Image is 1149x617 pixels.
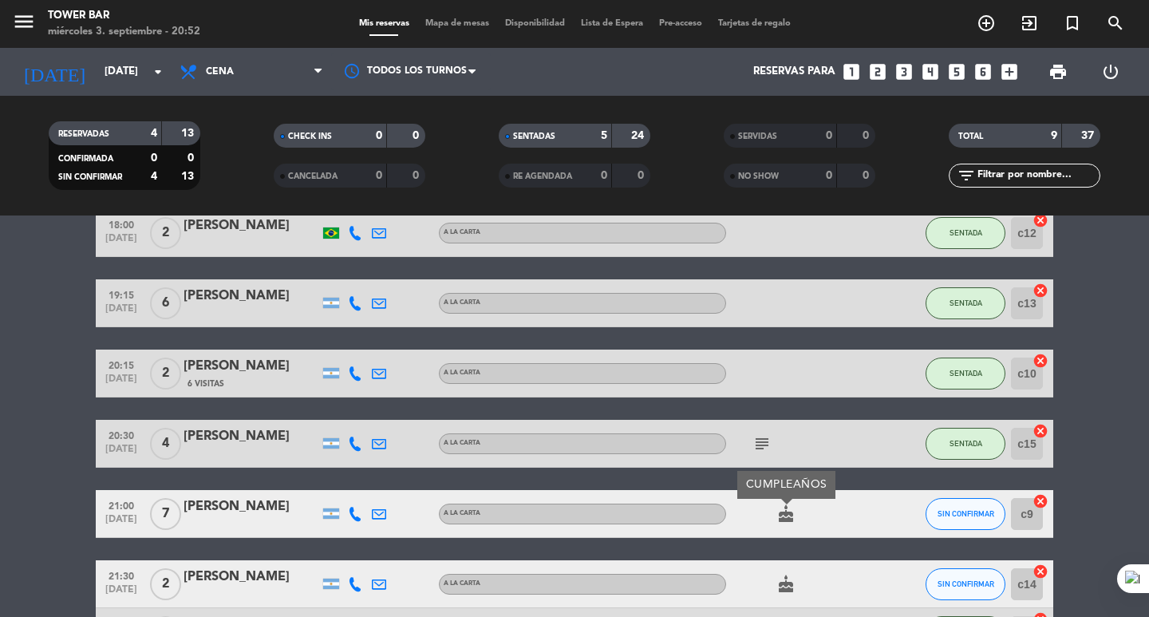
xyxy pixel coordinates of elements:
[753,65,835,78] span: Reservas para
[444,510,480,516] span: A LA CARTA
[184,496,319,517] div: [PERSON_NAME]
[710,19,799,28] span: Tarjetas de regalo
[58,130,109,138] span: RESERVADAS
[48,24,200,40] div: miércoles 3. septiembre - 20:52
[999,61,1020,82] i: add_box
[444,229,480,235] span: A LA CARTA
[497,19,573,28] span: Disponibilidad
[101,496,141,514] span: 21:00
[946,61,967,82] i: looks_5
[376,130,382,141] strong: 0
[101,425,141,444] span: 20:30
[973,61,993,82] i: looks_6
[417,19,497,28] span: Mapa de mesas
[938,509,994,518] span: SIN CONFIRMAR
[12,54,97,89] i: [DATE]
[1106,14,1125,33] i: search
[1033,353,1048,369] i: cancel
[150,217,181,249] span: 2
[444,370,480,376] span: A LA CARTA
[101,444,141,462] span: [DATE]
[101,566,141,584] span: 21:30
[444,580,480,587] span: A LA CARTA
[376,170,382,181] strong: 0
[638,170,647,181] strong: 0
[1033,493,1048,509] i: cancel
[1051,130,1057,141] strong: 9
[151,128,157,139] strong: 4
[150,498,181,530] span: 7
[938,579,994,588] span: SIN CONFIRMAR
[1033,212,1048,228] i: cancel
[184,356,319,377] div: [PERSON_NAME]
[101,355,141,374] span: 20:15
[738,132,777,140] span: SERVIDAS
[926,217,1005,249] button: SENTADA
[651,19,710,28] span: Pre-acceso
[101,215,141,233] span: 18:00
[151,171,157,182] strong: 4
[776,575,796,594] i: cake
[101,374,141,392] span: [DATE]
[151,152,157,164] strong: 0
[188,378,224,390] span: 6 Visitas
[926,568,1005,600] button: SIN CONFIRMAR
[601,170,607,181] strong: 0
[150,358,181,390] span: 2
[184,286,319,307] div: [PERSON_NAME]
[950,228,982,237] span: SENTADA
[631,130,647,141] strong: 24
[101,303,141,322] span: [DATE]
[1101,62,1120,81] i: power_settings_new
[1033,564,1048,579] i: cancel
[738,172,779,180] span: NO SHOW
[926,358,1005,390] button: SENTADA
[926,498,1005,530] button: SIN CONFIRMAR
[841,61,862,82] i: looks_one
[184,426,319,447] div: [PERSON_NAME]
[150,568,181,600] span: 2
[181,128,197,139] strong: 13
[977,14,996,33] i: add_circle_outline
[181,171,197,182] strong: 13
[413,170,422,181] strong: 0
[206,66,234,77] span: Cena
[776,504,796,524] i: cake
[1033,283,1048,299] i: cancel
[513,132,555,140] span: SENTADAS
[958,132,983,140] span: TOTAL
[101,285,141,303] span: 19:15
[1033,423,1048,439] i: cancel
[12,10,36,39] button: menu
[48,8,200,24] div: Tower Bar
[863,130,872,141] strong: 0
[920,61,941,82] i: looks_4
[1063,14,1082,33] i: turned_in_not
[513,172,572,180] span: RE AGENDADA
[58,173,122,181] span: SIN CONFIRMAR
[1020,14,1039,33] i: exit_to_app
[101,584,141,603] span: [DATE]
[12,10,36,34] i: menu
[288,132,332,140] span: CHECK INS
[573,19,651,28] span: Lista de Espera
[1048,62,1068,81] span: print
[894,61,914,82] i: looks_3
[737,471,835,499] div: CUMPLEAÑOS
[926,428,1005,460] button: SENTADA
[351,19,417,28] span: Mis reservas
[150,287,181,319] span: 6
[601,130,607,141] strong: 5
[413,130,422,141] strong: 0
[950,299,982,307] span: SENTADA
[976,167,1100,184] input: Filtrar por nombre...
[444,299,480,306] span: A LA CARTA
[184,567,319,587] div: [PERSON_NAME]
[950,439,982,448] span: SENTADA
[1081,130,1097,141] strong: 37
[957,166,976,185] i: filter_list
[863,170,872,181] strong: 0
[288,172,338,180] span: CANCELADA
[867,61,888,82] i: looks_two
[184,216,319,236] div: [PERSON_NAME]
